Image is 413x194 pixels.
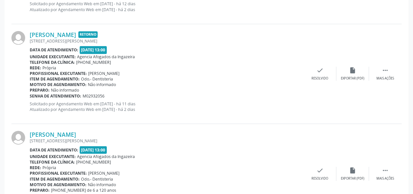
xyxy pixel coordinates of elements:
[30,82,87,87] b: Motivo de agendamento:
[30,65,41,71] b: Rede:
[30,31,76,38] a: [PERSON_NAME]
[30,101,304,112] p: Solicitado por Agendamento Web em [DATE] - há 11 dias Atualizado por Agendamento Web em [DATE] - ...
[11,31,25,45] img: img
[30,187,50,193] b: Preparo:
[76,159,111,165] span: [PHONE_NUMBER]
[30,170,87,176] b: Profissional executante:
[51,87,79,93] span: Não informado
[83,93,104,99] span: M02932056
[30,76,80,82] b: Item de agendamento:
[311,76,328,81] div: Resolvido
[311,176,328,181] div: Resolvido
[80,146,107,154] span: [DATE] 13:00
[30,165,41,170] b: Rede:
[30,54,76,60] b: Unidade executante:
[88,71,119,76] span: [PERSON_NAME]
[376,176,394,181] div: Mais ações
[376,76,394,81] div: Mais ações
[30,154,76,159] b: Unidade executante:
[30,1,304,12] p: Solicitado por Agendamento Web em [DATE] - há 12 dias Atualizado por Agendamento Web em [DATE] - ...
[30,93,81,99] b: Senha de atendimento:
[30,131,76,138] a: [PERSON_NAME]
[78,31,98,38] span: Retorno
[51,187,116,193] span: [PHONE_NUMBER] de 6 a 120 anos
[76,60,111,65] span: [PHONE_NUMBER]
[42,165,56,170] span: Própria
[349,67,356,74] i: insert_drive_file
[30,38,304,44] div: [STREET_ADDRESS][PERSON_NAME]
[382,167,389,174] i: 
[30,60,75,65] b: Telefone da clínica:
[11,131,25,145] img: img
[30,87,50,93] b: Preparo:
[81,176,113,182] span: Odo.- Dentisteria
[30,176,80,182] b: Item de agendamento:
[77,154,135,159] span: Agencia Afogados da Ingazeira
[80,46,107,54] span: [DATE] 13:00
[30,159,75,165] b: Telefone da clínica:
[81,76,113,82] span: Odo.- Dentisteria
[30,47,78,53] b: Data de atendimento:
[316,167,324,174] i: check
[341,176,364,181] div: Exportar (PDF)
[316,67,324,74] i: check
[77,54,135,60] span: Agencia Afogados da Ingazeira
[88,182,116,187] span: Não informado
[382,67,389,74] i: 
[30,147,78,153] b: Data de atendimento:
[30,182,87,187] b: Motivo de agendamento:
[30,138,304,144] div: [STREET_ADDRESS][PERSON_NAME]
[42,65,56,71] span: Própria
[341,76,364,81] div: Exportar (PDF)
[30,71,87,76] b: Profissional executante:
[88,82,116,87] span: Não informado
[349,167,356,174] i: insert_drive_file
[88,170,119,176] span: [PERSON_NAME]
